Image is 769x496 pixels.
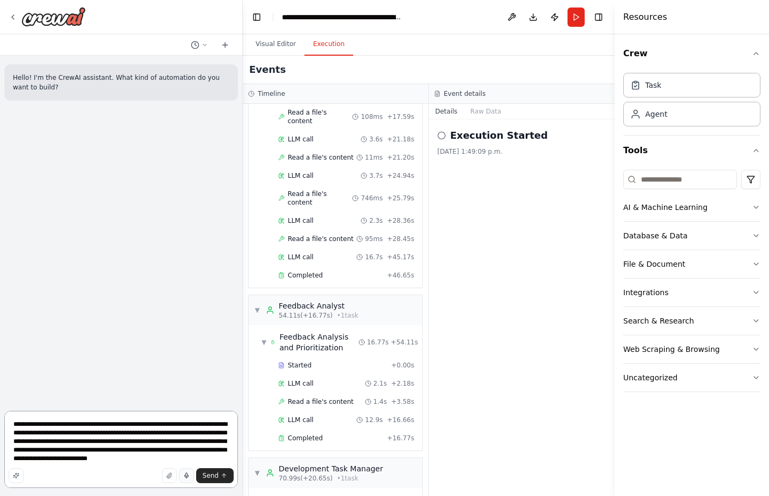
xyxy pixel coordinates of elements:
div: Uncategorized [623,372,677,383]
div: Feedback Analyst [279,300,359,311]
button: File & Document [623,250,760,278]
span: + 46.65s [387,271,414,280]
h2: Events [249,62,286,77]
span: Started [288,361,311,370]
span: Read a file's content [288,397,354,406]
span: LLM call [288,135,313,144]
span: 16.77s [367,338,389,347]
span: + 21.20s [387,153,414,162]
span: 70.99s (+20.65s) [279,474,333,483]
div: Search & Research [623,315,694,326]
div: Crew [623,69,760,135]
span: + 3.58s [391,397,414,406]
span: LLM call [288,253,313,261]
div: Tools [623,166,760,401]
span: + 0.00s [391,361,414,370]
button: Raw Data [464,104,508,119]
button: Switch to previous chat [186,39,212,51]
span: 746ms [361,194,383,202]
button: Search & Research [623,307,760,335]
span: ▼ [262,338,266,347]
span: + 25.79s [387,194,414,202]
div: Integrations [623,287,668,298]
span: + 28.36s [387,216,414,225]
span: LLM call [288,379,313,388]
button: Crew [623,39,760,69]
div: [DATE] 1:49:09 p.m. [437,147,606,156]
span: • 1 task [337,311,359,320]
div: AI & Machine Learning [623,202,707,213]
div: Web Scraping & Browsing [623,344,720,355]
span: Completed [288,271,323,280]
button: Send [196,468,234,483]
span: Read a file's content [288,153,354,162]
span: 2.3s [369,216,383,225]
span: 16.7s [365,253,383,261]
span: 2.1s [374,379,387,388]
span: • 1 task [337,474,359,483]
span: Feedback Analysis and Prioritization [279,332,358,353]
button: Integrations [623,279,760,306]
span: LLM call [288,171,313,180]
span: Read a file's content [288,235,354,243]
span: 1.4s [374,397,387,406]
button: Hide right sidebar [591,10,606,25]
span: + 2.18s [391,379,414,388]
div: File & Document [623,259,685,269]
span: + 17.59s [387,112,414,121]
h4: Resources [623,11,667,24]
button: Start a new chat [216,39,234,51]
span: + 16.66s [387,416,414,424]
button: Tools [623,136,760,166]
span: + 28.45s [387,235,414,243]
button: Click to speak your automation idea [179,468,194,483]
span: ▼ [254,469,260,477]
span: Send [203,471,219,480]
h2: Execution Started [450,128,548,143]
h3: Timeline [258,89,285,98]
span: 108ms [361,112,383,121]
h3: Event details [444,89,486,98]
span: + 45.17s [387,253,414,261]
span: ▼ [254,306,260,314]
span: 12.9s [365,416,383,424]
span: 54.11s (+16.77s) [279,311,333,320]
span: + 24.94s [387,171,414,180]
div: Task [645,80,661,91]
span: Completed [288,434,323,442]
button: Hide left sidebar [249,10,264,25]
div: Development Task Manager [279,463,383,474]
button: Visual Editor [247,33,304,56]
button: Upload files [162,468,177,483]
span: + 16.77s [387,434,414,442]
span: LLM call [288,216,313,225]
p: Hello! I'm the CrewAI assistant. What kind of automation do you want to build? [13,73,229,92]
img: Logo [21,7,86,26]
button: Execution [304,33,353,56]
span: LLM call [288,416,313,424]
span: + 54.11s [391,338,418,347]
span: 3.6s [369,135,383,144]
nav: breadcrumb [282,12,402,22]
span: 95ms [365,235,383,243]
span: Read a file's content [288,108,353,125]
button: Uncategorized [623,364,760,392]
button: Improve this prompt [9,468,24,483]
div: Agent [645,109,667,119]
button: Details [429,104,464,119]
span: Read a file's content [288,190,353,207]
span: + 21.18s [387,135,414,144]
button: AI & Machine Learning [623,193,760,221]
button: Database & Data [623,222,760,250]
button: Web Scraping & Browsing [623,335,760,363]
div: Database & Data [623,230,688,241]
span: 11ms [365,153,383,162]
span: 3.7s [369,171,383,180]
